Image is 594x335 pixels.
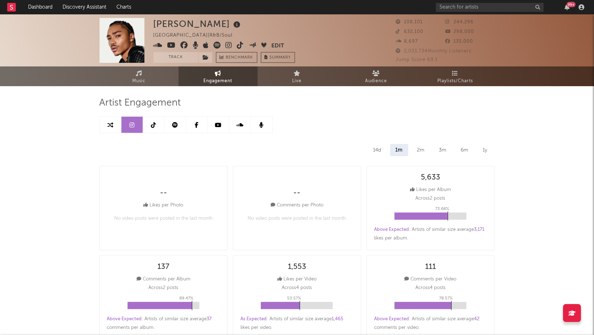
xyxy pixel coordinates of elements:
[478,144,493,156] div: 1y
[288,263,306,271] div: 1,553
[270,56,291,60] span: Summary
[337,66,416,86] a: Audience
[204,77,232,85] span: Engagement
[412,144,430,156] div: 2m
[390,144,408,156] div: 1m
[434,144,452,156] div: 3m
[396,39,418,44] span: 8,697
[282,284,312,292] p: Across 4 posts
[157,263,169,271] div: 137
[396,20,423,24] span: 108,101
[396,29,424,34] span: 632,100
[248,214,346,223] p: No video posts were posted in the last month
[107,317,142,321] span: Above Expected
[421,173,440,182] div: 5,633
[261,52,295,63] button: Summary
[405,275,457,284] div: Comments per Video
[107,315,220,332] div: : Artists of similar size average comments per album .
[179,66,258,86] a: Engagement
[100,99,181,107] span: Artist Engagement
[293,77,302,85] span: Live
[437,77,473,85] span: Playlists/Charts
[374,317,409,321] span: Above Expected
[240,315,354,332] div: : Artists of similar size average likes per video .
[240,317,267,321] span: As Expected
[143,201,183,210] div: Likes per Photo
[160,189,167,197] div: --
[474,317,479,321] span: 42
[436,3,544,12] input: Search for artists
[368,144,387,156] div: 14d
[271,201,323,210] div: Comments per Photo
[396,57,438,62] span: Jump Score: 69.1
[207,317,212,321] span: 37
[410,186,451,194] div: Likes per Album
[416,66,495,86] a: Playlists/Charts
[365,77,387,85] span: Audience
[445,20,474,24] span: 244,296
[415,284,446,292] p: Across 4 posts
[293,189,300,197] div: --
[114,214,213,223] p: No video posts were posted in the last month
[565,4,570,10] button: 99+
[258,66,337,86] a: Live
[153,31,241,40] div: [GEOGRAPHIC_DATA] | R&B/Soul
[277,275,317,284] div: Likes per Video
[216,52,257,63] a: Benchmark
[132,77,146,85] span: Music
[445,29,474,34] span: 298,000
[456,144,474,156] div: 6m
[474,227,484,232] span: 3,171
[445,39,473,44] span: 135,000
[332,317,343,321] span: 1,465
[137,275,190,284] div: Comments per Album
[100,66,179,86] a: Music
[374,225,487,243] div: : Artists of similar size average likes per album .
[226,53,253,62] span: Benchmark
[425,263,436,271] div: 111
[287,294,301,303] p: 53.57 %
[153,52,198,63] button: Track
[153,18,243,30] div: [PERSON_NAME]
[416,194,446,203] p: Across 2 posts
[567,2,576,7] div: 99 +
[374,315,487,332] div: : Artists of similar size average comments per video .
[148,284,178,292] p: Across 2 posts
[435,205,449,213] p: 73.68 %
[271,42,284,51] button: Edit
[179,294,193,303] p: 89.47 %
[439,294,453,303] p: 78.57 %
[396,49,472,53] span: 2,033,734 Monthly Listeners
[374,227,409,232] span: Above Expected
